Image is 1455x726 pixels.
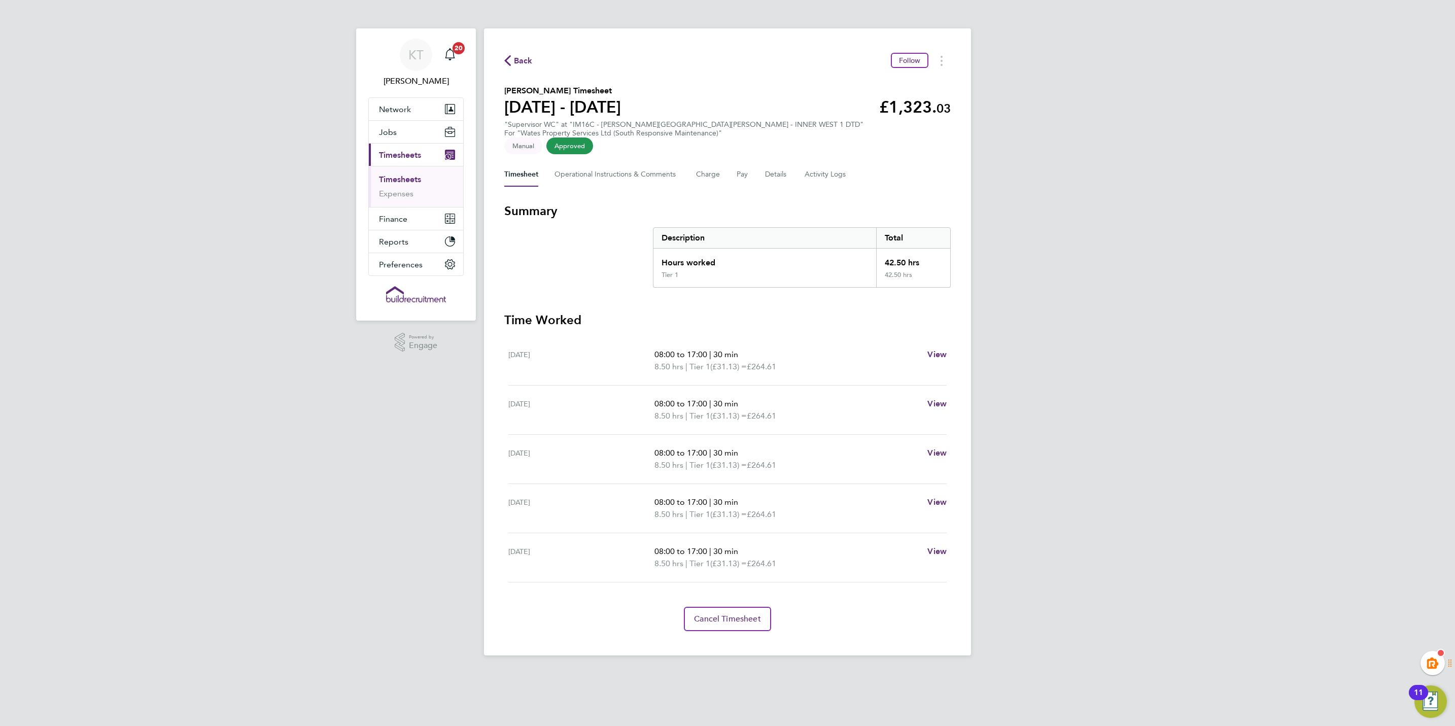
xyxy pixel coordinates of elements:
button: Finance [369,208,463,230]
nav: Main navigation [356,28,476,321]
span: Preferences [379,260,423,269]
span: (£31.13) = [710,509,747,519]
a: Expenses [379,189,413,198]
span: Cancel Timesheet [694,614,761,624]
button: Preferences [369,253,463,275]
span: 8.50 hrs [654,362,683,371]
span: | [685,509,687,519]
div: Description [653,228,876,248]
span: (£31.13) = [710,559,747,568]
span: 08:00 to 17:00 [654,546,707,556]
div: For "Wates Property Services Ltd (South Responsive Maintenance)" [504,129,863,137]
div: [DATE] [508,496,654,521]
button: Timesheets Menu [932,53,951,68]
span: 08:00 to 17:00 [654,497,707,507]
div: [DATE] [508,398,654,422]
span: (£31.13) = [710,411,747,421]
a: View [927,545,947,558]
span: £264.61 [747,362,776,371]
div: 42.50 hrs [876,249,950,271]
span: | [685,559,687,568]
span: 30 min [713,399,738,408]
span: Kiera Troutt [368,75,464,87]
span: Network [379,105,411,114]
span: View [927,350,947,359]
div: [DATE] [508,349,654,373]
span: Powered by [409,333,437,341]
span: 30 min [713,546,738,556]
span: | [709,399,711,408]
button: Operational Instructions & Comments [555,162,680,187]
span: | [685,411,687,421]
span: (£31.13) = [710,362,747,371]
span: 08:00 to 17:00 [654,350,707,359]
img: buildrec-logo-retina.png [386,286,446,302]
span: 30 min [713,497,738,507]
app-decimal: £1,323. [879,97,951,117]
button: Back [504,54,533,67]
span: 30 min [713,350,738,359]
span: Follow [899,56,920,65]
span: View [927,546,947,556]
span: Tier 1 [689,361,710,373]
span: 03 [937,101,951,116]
button: Open Resource Center, 11 new notifications [1414,685,1447,718]
span: Jobs [379,127,397,137]
div: "Supervisor WC" at "IM16C - [PERSON_NAME][GEOGRAPHIC_DATA][PERSON_NAME] - INNER WEST 1 DTD" [504,120,863,137]
span: 8.50 hrs [654,559,683,568]
span: Finance [379,214,407,224]
span: Timesheets [379,150,421,160]
div: [DATE] [508,447,654,471]
div: Timesheets [369,166,463,207]
span: | [685,362,687,371]
span: This timesheet has been approved. [546,137,593,154]
div: 42.50 hrs [876,271,950,287]
span: Engage [409,341,437,350]
button: Timesheet [504,162,538,187]
h1: [DATE] - [DATE] [504,97,621,117]
span: £264.61 [747,559,776,568]
h2: [PERSON_NAME] Timesheet [504,85,621,97]
a: KT[PERSON_NAME] [368,39,464,87]
span: | [709,546,711,556]
span: £264.61 [747,460,776,470]
h3: Time Worked [504,312,951,328]
button: Details [765,162,788,187]
a: View [927,447,947,459]
button: Reports [369,230,463,253]
span: This timesheet was manually created. [504,137,542,154]
span: View [927,448,947,458]
span: 30 min [713,448,738,458]
button: Charge [696,162,720,187]
div: Total [876,228,950,248]
span: Back [514,55,533,67]
span: 08:00 to 17:00 [654,399,707,408]
span: View [927,497,947,507]
h3: Summary [504,203,951,219]
div: Summary [653,227,951,288]
span: | [709,497,711,507]
span: View [927,399,947,408]
div: Tier 1 [662,271,678,279]
span: Tier 1 [689,410,710,422]
span: Reports [379,237,408,247]
a: Go to home page [368,286,464,302]
span: 8.50 hrs [654,509,683,519]
span: 08:00 to 17:00 [654,448,707,458]
span: £264.61 [747,509,776,519]
button: Activity Logs [805,162,847,187]
section: Timesheet [504,203,951,631]
div: [DATE] [508,545,654,570]
span: (£31.13) = [710,460,747,470]
span: Tier 1 [689,459,710,471]
span: Tier 1 [689,508,710,521]
button: Network [369,98,463,120]
button: Timesheets [369,144,463,166]
span: 8.50 hrs [654,411,683,421]
span: | [685,460,687,470]
span: | [709,350,711,359]
a: Powered byEngage [395,333,438,352]
a: Timesheets [379,175,421,184]
span: | [709,448,711,458]
a: 20 [440,39,460,71]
